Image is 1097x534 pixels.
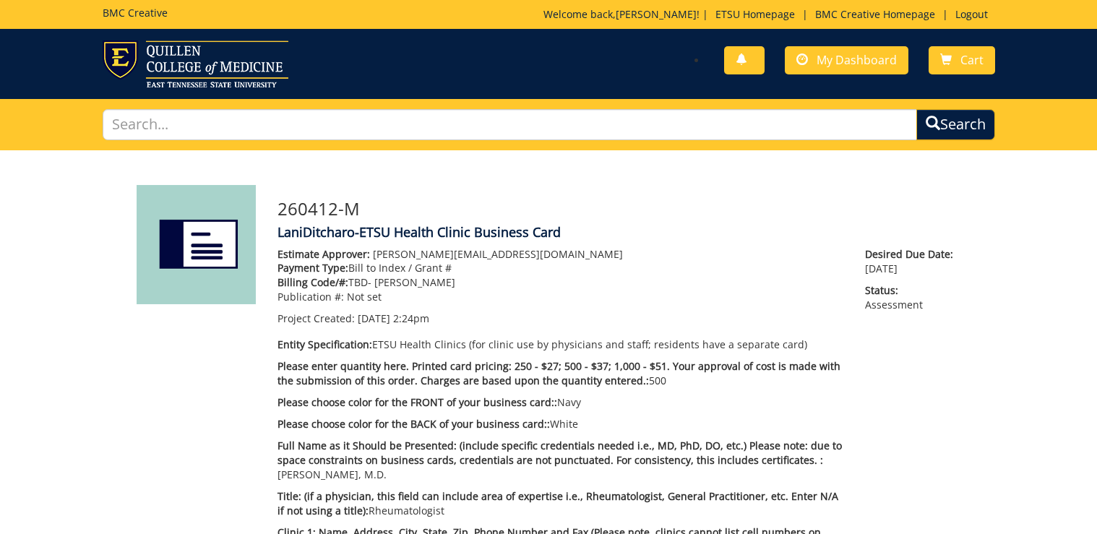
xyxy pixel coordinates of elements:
h3: 260412-M [278,199,960,218]
a: Cart [929,46,995,74]
p: 500 [278,359,843,388]
p: White [278,417,843,431]
span: Please choose color for the BACK of your business card:: [278,417,550,431]
a: [PERSON_NAME] [616,7,697,21]
a: Logout [948,7,995,21]
span: Title: (if a physician, this field can include area of expertise i.e., Rheumatologist, General Pr... [278,489,838,517]
span: Payment Type: [278,261,348,275]
p: TBD- [PERSON_NAME] [278,275,843,290]
button: Search [916,109,995,140]
span: Full Name as it Should be Presented: (include specific credentials needed i.e., MD, PhD, DO, etc.... [278,439,842,467]
a: BMC Creative Homepage [808,7,942,21]
p: Bill to Index / Grant # [278,261,843,275]
span: [DATE] 2:24pm [358,311,429,325]
img: ETSU logo [103,40,288,87]
span: Please enter quantity here. Printed card pricing: 250 - $27; 500 - $37; 1,000 - $51. Your approva... [278,359,840,387]
span: Desired Due Date: [865,247,960,262]
span: Cart [960,52,984,68]
p: ETSU Health Clinics (for clinic use by physicians and staff; residents have a separate card) [278,337,843,352]
p: [PERSON_NAME], M.D. [278,439,843,482]
input: Search... [103,109,917,140]
span: Not set [347,290,382,303]
span: Publication #: [278,290,344,303]
p: [PERSON_NAME][EMAIL_ADDRESS][DOMAIN_NAME] [278,247,843,262]
p: Navy [278,395,843,410]
span: Please choose color for the FRONT of your business card:: [278,395,557,409]
p: Assessment [865,283,960,312]
a: My Dashboard [785,46,908,74]
p: [DATE] [865,247,960,276]
span: Status: [865,283,960,298]
span: Billing Code/#: [278,275,348,289]
p: Rheumatologist [278,489,843,518]
img: Product featured image [137,185,256,304]
h4: LaniDitcharo-ETSU Health Clinic Business Card [278,225,960,240]
span: My Dashboard [817,52,897,68]
span: Entity Specification: [278,337,372,351]
h5: BMC Creative [103,7,168,18]
a: ETSU Homepage [708,7,802,21]
p: Welcome back, ! | | | [543,7,995,22]
span: Project Created: [278,311,355,325]
span: Estimate Approver: [278,247,370,261]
